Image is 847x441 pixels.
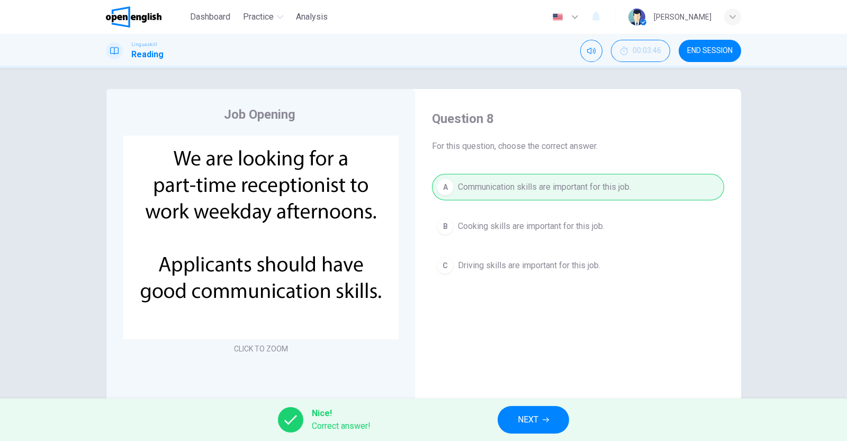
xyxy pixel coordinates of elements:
[580,40,602,62] div: Mute
[679,40,741,62] button: END SESSION
[224,106,295,123] h4: Job Opening
[230,341,292,356] button: CLICK TO ZOOM
[312,407,371,420] span: Nice!
[611,40,670,62] button: 00:03:46
[312,420,371,433] span: Correct answer!
[654,11,711,23] div: [PERSON_NAME]
[131,41,157,48] span: Linguaskill
[498,406,569,434] button: NEXT
[628,8,645,25] img: Profile picture
[243,11,274,23] span: Practice
[186,7,235,27] button: Dashboard
[432,110,724,127] h4: Question 8
[687,47,733,55] span: END SESSION
[123,136,399,339] img: undefined
[106,6,161,28] img: OpenEnglish logo
[190,11,230,23] span: Dashboard
[518,412,538,427] span: NEXT
[131,48,164,61] h1: Reading
[611,40,670,62] div: Hide
[633,47,661,55] span: 00:03:46
[292,7,332,27] button: Analysis
[239,7,287,27] button: Practice
[106,6,186,28] a: OpenEnglish logo
[551,13,564,21] img: en
[432,140,724,153] span: For this question, choose the correct answer.
[296,11,328,23] span: Analysis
